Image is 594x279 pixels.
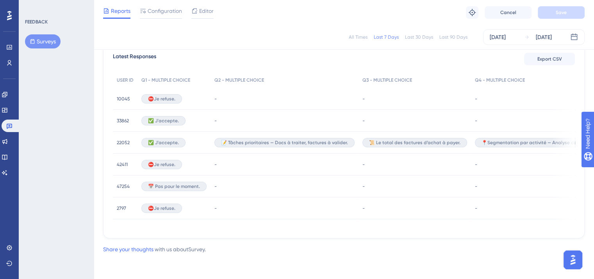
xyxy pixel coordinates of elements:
[362,77,412,83] span: Q3 - MULTIPLE CHOICE
[374,34,399,40] div: Last 7 Days
[362,205,365,211] span: -
[362,161,365,168] span: -
[537,56,562,62] span: Export CSV
[214,118,217,124] span: -
[439,34,467,40] div: Last 90 Days
[362,118,365,124] span: -
[221,139,348,146] span: 📝 Tâches prioritaires — Docs à traiter, factures à valider.
[18,2,49,11] span: Need Help?
[117,183,130,190] span: 47254
[117,205,126,211] span: 2797
[475,183,477,190] span: -
[485,6,532,19] button: Cancel
[362,96,365,102] span: -
[362,183,365,190] span: -
[113,52,156,66] span: Latest Responses
[214,205,217,211] span: -
[475,205,477,211] span: -
[475,96,477,102] span: -
[349,34,367,40] div: All Times
[148,183,200,190] span: 📅​​ Pas pour le moment.
[148,96,175,102] span: ​​⛔​​Je refuse.
[214,183,217,190] span: -
[475,77,525,83] span: Q4 - MULTIPLE CHOICE
[556,9,567,16] span: Save
[500,9,516,16] span: Cancel
[369,139,460,146] span: 📜 Le total des factures d’achat à payer.
[536,32,552,42] div: [DATE]
[103,245,206,254] div: with us about Survey .
[117,77,134,83] span: USER ID
[103,246,153,252] a: Share your thoughts
[25,19,48,25] div: FEEDBACK
[214,96,217,102] span: -
[561,248,585,272] iframe: UserGuiding AI Assistant Launcher
[148,6,182,16] span: Configuration
[117,139,130,146] span: 22052
[475,161,477,168] span: -
[117,161,128,168] span: 42411
[214,161,217,168] span: -
[148,161,175,168] span: ​​⛔​​Je refuse.
[148,205,175,211] span: ​​⛔​​Je refuse.
[25,34,61,48] button: Surveys
[117,96,130,102] span: 10045
[199,6,214,16] span: Editor
[148,139,179,146] span: ✅ J'accepte.
[141,77,190,83] span: Q1 - MULTIPLE CHOICE
[475,118,477,124] span: -
[117,118,129,124] span: 33862
[405,34,433,40] div: Last 30 Days
[148,118,179,124] span: ✅ J'accepte.
[490,32,506,42] div: [DATE]
[524,53,575,65] button: Export CSV
[111,6,130,16] span: Reports
[538,6,585,19] button: Save
[214,77,264,83] span: Q2 - MULTIPLE CHOICE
